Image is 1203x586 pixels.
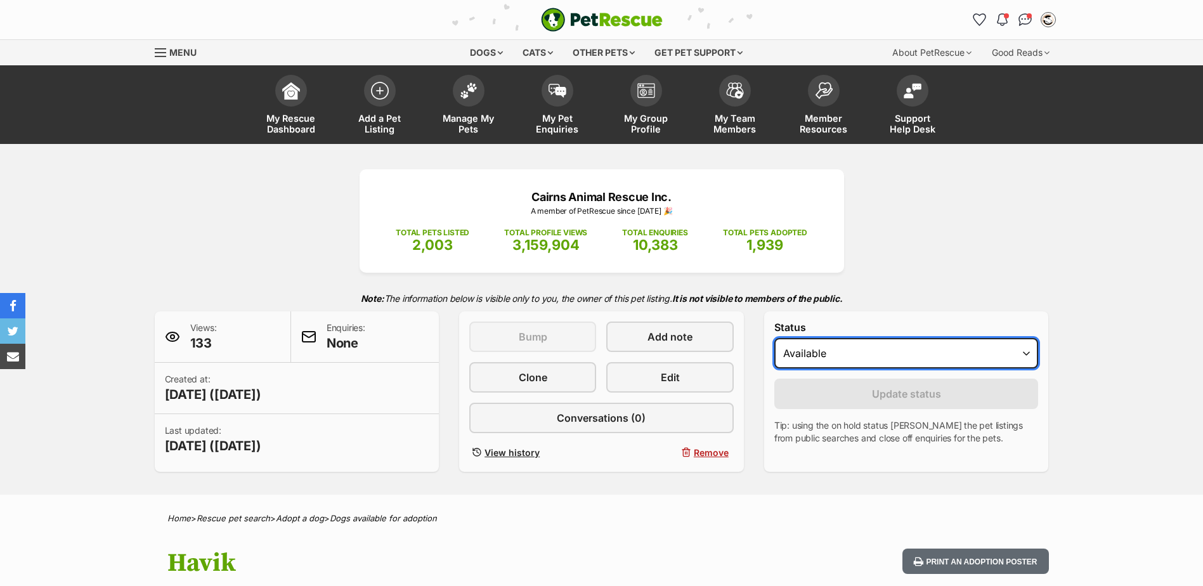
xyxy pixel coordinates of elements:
span: None [327,334,365,352]
img: pet-enquiries-icon-7e3ad2cf08bfb03b45e93fb7055b45f3efa6380592205ae92323e6603595dc1f.svg [549,84,566,98]
a: Rescue pet search [197,513,270,523]
p: TOTAL PETS ADOPTED [723,227,807,238]
strong: Note: [361,293,384,304]
button: Bump [469,322,596,352]
p: TOTAL PETS LISTED [396,227,469,238]
span: My Group Profile [618,113,675,134]
a: Favourites [970,10,990,30]
div: Get pet support [646,40,751,65]
a: PetRescue [541,8,663,32]
button: Print an adoption poster [902,549,1048,575]
a: Member Resources [779,68,868,144]
p: Enquiries: [327,322,365,352]
span: Update status [872,386,941,401]
p: Cairns Animal Rescue Inc. [379,188,825,205]
strong: It is not visible to members of the public. [672,293,843,304]
span: My Pet Enquiries [529,113,586,134]
span: Bump [519,329,547,344]
span: 133 [190,334,217,352]
span: Conversations (0) [557,410,646,426]
span: Manage My Pets [440,113,497,134]
img: Shardin Carter profile pic [1042,13,1055,26]
a: Edit [606,362,733,393]
button: Remove [606,443,733,462]
p: Last updated: [165,424,261,455]
img: manage-my-pets-icon-02211641906a0b7f246fdf0571729dbe1e7629f14944591b6c1af311fb30b64b.svg [460,82,478,99]
a: Manage My Pets [424,68,513,144]
button: Notifications [992,10,1013,30]
p: TOTAL PROFILE VIEWS [504,227,587,238]
span: Member Resources [795,113,852,134]
div: About PetRescue [883,40,980,65]
img: chat-41dd97257d64d25036548639549fe6c8038ab92f7586957e7f3b1b290dea8141.svg [1018,13,1032,26]
label: Status [774,322,1039,333]
span: 1,939 [746,237,783,253]
span: Add note [647,329,693,344]
img: group-profile-icon-3fa3cf56718a62981997c0bc7e787c4b2cf8bcc04b72c1350f741eb67cf2f40e.svg [637,83,655,98]
button: My account [1038,10,1058,30]
span: Add a Pet Listing [351,113,408,134]
a: Menu [155,40,205,63]
span: Support Help Desk [884,113,941,134]
span: My Rescue Dashboard [263,113,320,134]
a: Add a Pet Listing [335,68,424,144]
img: team-members-icon-5396bd8760b3fe7c0b43da4ab00e1e3bb1a5d9ba89233759b79545d2d3fc5d0d.svg [726,82,744,99]
a: View history [469,443,596,462]
a: My Rescue Dashboard [247,68,335,144]
img: member-resources-icon-8e73f808a243e03378d46382f2149f9095a855e16c252ad45f914b54edf8863c.svg [815,82,833,99]
img: add-pet-listing-icon-0afa8454b4691262ce3f59096e99ab1cd57d4a30225e0717b998d2c9b9846f56.svg [371,82,389,100]
img: dashboard-icon-eb2f2d2d3e046f16d808141f083e7271f6b2e854fb5c12c21221c1fb7104beca.svg [282,82,300,100]
button: Update status [774,379,1039,409]
div: Good Reads [983,40,1058,65]
p: The information below is visible only to you, the owner of this pet listing. [155,285,1049,311]
a: My Group Profile [602,68,691,144]
div: Cats [514,40,562,65]
a: Add note [606,322,733,352]
span: 10,383 [633,237,678,253]
a: Support Help Desk [868,68,957,144]
p: Tip: using the on hold status [PERSON_NAME] the pet listings from public searches and close off e... [774,419,1039,445]
span: Clone [519,370,547,385]
a: Home [167,513,191,523]
span: 2,003 [412,237,453,253]
a: Clone [469,362,596,393]
a: Dogs available for adoption [330,513,437,523]
p: TOTAL ENQUIRIES [622,227,687,238]
a: Adopt a dog [276,513,324,523]
a: My Team Members [691,68,779,144]
img: help-desk-icon-fdf02630f3aa405de69fd3d07c3f3aa587a6932b1a1747fa1d2bba05be0121f9.svg [904,83,921,98]
p: Created at: [165,373,261,403]
span: My Team Members [706,113,764,134]
div: Dogs [461,40,512,65]
a: Conversations (0) [469,403,734,433]
img: logo-e224e6f780fb5917bec1dbf3a21bbac754714ae5b6737aabdf751b685950b380.svg [541,8,663,32]
span: [DATE] ([DATE]) [165,437,261,455]
span: Menu [169,47,197,58]
span: 3,159,904 [512,237,580,253]
img: notifications-46538b983faf8c2785f20acdc204bb7945ddae34d4c08c2a6579f10ce5e182be.svg [997,13,1007,26]
p: Views: [190,322,217,352]
div: > > > [136,514,1068,523]
p: A member of PetRescue since [DATE] 🎉 [379,205,825,217]
span: Remove [694,446,729,459]
span: Edit [661,370,680,385]
span: View history [484,446,540,459]
a: Conversations [1015,10,1036,30]
a: My Pet Enquiries [513,68,602,144]
div: Other pets [564,40,644,65]
span: [DATE] ([DATE]) [165,386,261,403]
ul: Account quick links [970,10,1058,30]
h1: Havik [167,549,704,578]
